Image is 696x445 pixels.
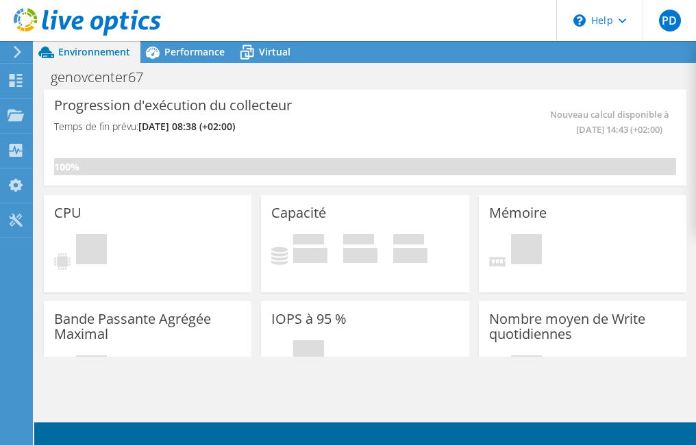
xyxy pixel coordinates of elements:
h3: Mémoire [489,205,547,220]
span: En attente [76,234,107,268]
span: En attente [293,340,324,374]
h3: Bande Passante Agrégée Maximal [54,311,241,342]
span: [DATE] 14:43 (+02:00) [365,122,662,137]
span: PD [659,10,681,31]
span: Utilisé [293,234,324,248]
h4: 0 Gio [343,248,377,263]
svg: \n [573,14,586,27]
span: [DATE] 08:38 (+02:00) [138,120,235,133]
span: Performance [164,45,225,58]
span: Environnement [58,45,130,58]
h3: Capacité [271,205,326,220]
h4: 0 Gio [393,248,427,263]
span: Nouveau calcul disponible à [365,107,669,137]
span: En attente [511,234,542,268]
span: Virtual [259,45,290,58]
h3: Nombre moyen de Write quotidiennes [489,311,676,342]
span: En attente [76,355,107,389]
h3: IOPS à 95 % [271,311,347,327]
h1: genovcenter67 [45,70,164,85]
span: En attente [511,355,542,389]
h3: CPU [54,205,82,220]
h4: Temps de fin prévu: [54,119,362,134]
h4: 0 Gio [293,248,327,263]
span: Total [393,234,424,248]
span: Espace libre [343,234,374,248]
